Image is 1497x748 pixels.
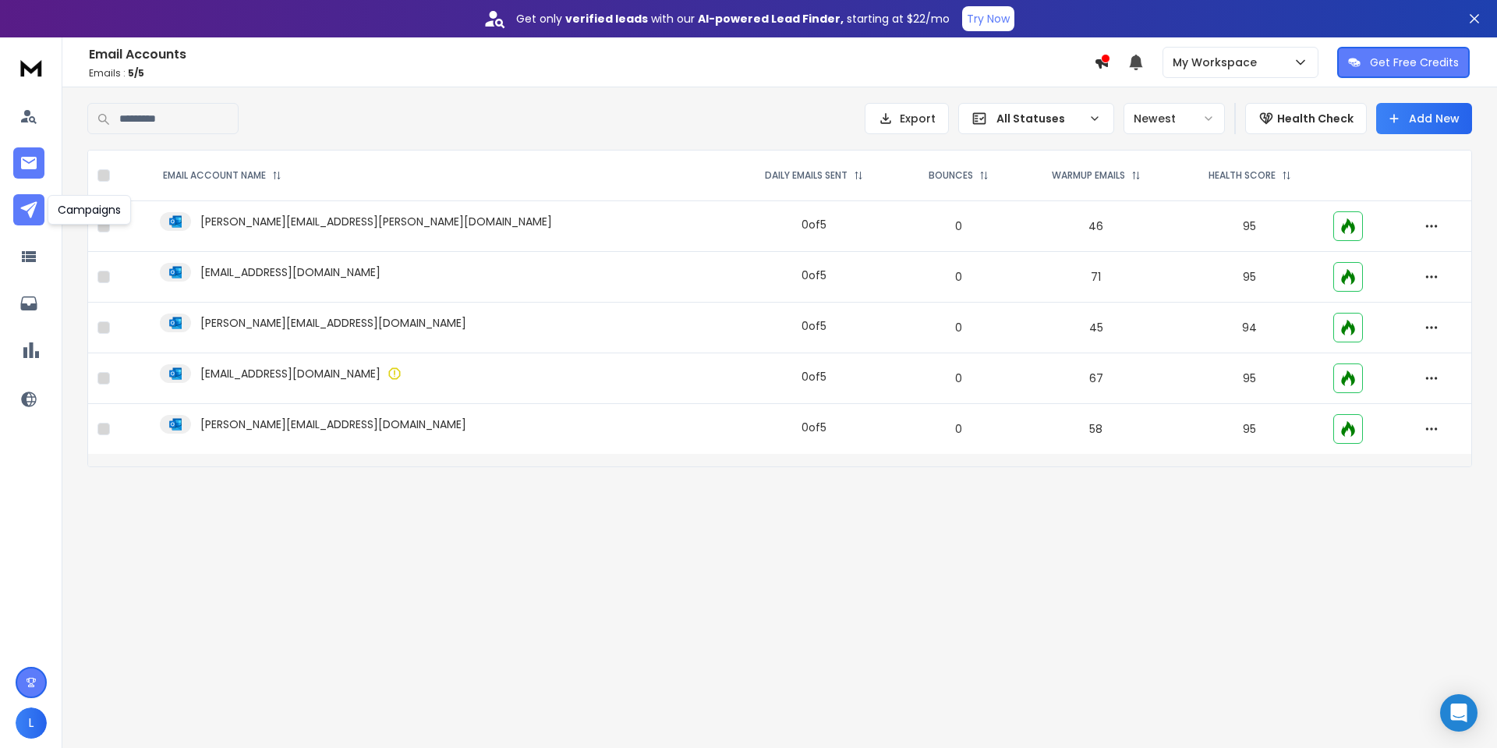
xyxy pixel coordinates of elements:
td: 45 [1017,303,1175,353]
td: 67 [1017,353,1175,404]
span: 5 / 5 [128,66,144,80]
button: Add New [1376,103,1472,134]
div: 0 of 5 [802,268,826,283]
p: Health Check [1277,111,1354,126]
p: Emails : [89,67,1094,80]
p: [PERSON_NAME][EMAIL_ADDRESS][DOMAIN_NAME] [200,417,466,432]
p: 0 [909,218,1008,234]
p: WARMUP EMAILS [1052,169,1125,182]
button: Health Check [1245,103,1367,134]
td: 95 [1175,353,1324,404]
td: 95 [1175,201,1324,252]
p: DAILY EMAILS SENT [765,169,848,182]
button: Newest [1124,103,1225,134]
p: Get only with our starting at $22/mo [516,11,950,27]
h1: Email Accounts [89,45,1094,64]
div: 0 of 5 [802,217,826,232]
p: Get Free Credits [1370,55,1459,70]
p: All Statuses [996,111,1082,126]
div: EMAIL ACCOUNT NAME [163,169,281,182]
button: L [16,707,47,739]
strong: AI-powered Lead Finder, [698,11,844,27]
p: [PERSON_NAME][EMAIL_ADDRESS][DOMAIN_NAME] [200,315,466,331]
div: 0 of 5 [802,420,826,435]
button: Export [865,103,949,134]
div: Open Intercom Messenger [1440,694,1478,732]
p: 0 [909,269,1008,285]
p: My Workspace [1173,55,1263,70]
p: BOUNCES [929,169,973,182]
p: HEALTH SCORE [1209,169,1276,182]
p: 0 [909,421,1008,437]
td: 95 [1175,404,1324,455]
div: 0 of 5 [802,318,826,334]
p: 0 [909,320,1008,335]
p: Try Now [967,11,1010,27]
div: Campaigns [48,195,131,225]
p: [EMAIL_ADDRESS][DOMAIN_NAME] [200,264,380,280]
p: 0 [909,370,1008,386]
td: 94 [1175,303,1324,353]
button: Get Free Credits [1337,47,1470,78]
button: Try Now [962,6,1014,31]
td: 58 [1017,404,1175,455]
img: logo [16,53,47,82]
td: 71 [1017,252,1175,303]
td: 46 [1017,201,1175,252]
p: [EMAIL_ADDRESS][DOMAIN_NAME] [200,366,380,381]
td: 95 [1175,252,1324,303]
strong: verified leads [565,11,648,27]
div: 0 of 5 [802,369,826,385]
p: [PERSON_NAME][EMAIL_ADDRESS][PERSON_NAME][DOMAIN_NAME] [200,214,552,229]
